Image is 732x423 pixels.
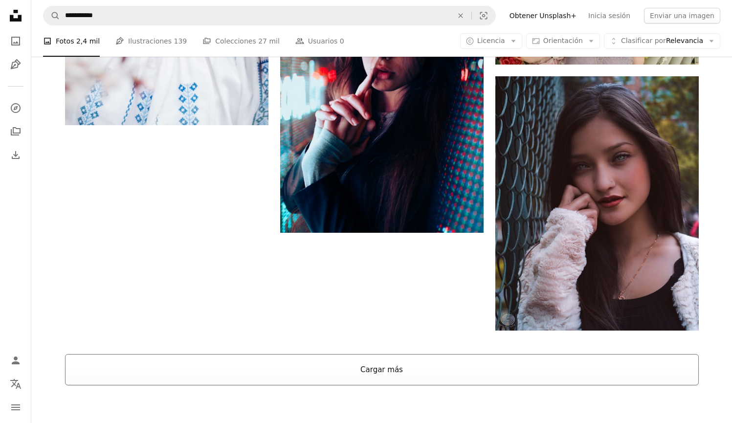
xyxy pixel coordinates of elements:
button: Menú [6,398,25,417]
button: Enviar una imagen [644,8,720,23]
button: Clasificar porRelevancia [604,33,720,49]
a: Obtener Unsplash+ [504,8,582,23]
span: 139 [174,36,187,46]
a: Colecciones 27 mil [202,25,280,57]
a: Inicia sesión [582,8,636,23]
span: 0 [340,36,344,46]
form: Encuentra imágenes en todo el sitio [43,6,496,25]
span: Clasificar por [621,37,666,45]
button: Licencia [460,33,522,49]
a: Ilustraciones 139 [115,25,187,57]
a: Explorar [6,98,25,118]
span: 27 mil [258,36,280,46]
button: Búsqueda visual [472,6,495,25]
img: Mujer apoyada en la cerca de alambre durante el día [495,76,699,331]
a: Colecciones [6,122,25,141]
a: Fotos [6,31,25,51]
a: Ilustraciones [6,55,25,74]
a: Iniciar sesión / Registrarse [6,351,25,370]
a: Inicio — Unsplash [6,6,25,27]
a: Mujer apoyada en la cerca de alambre durante el día [495,199,699,207]
span: Licencia [477,37,505,45]
span: Relevancia [621,36,703,46]
button: Cargar más [65,354,699,385]
button: Orientación [526,33,600,49]
button: Buscar en Unsplash [44,6,60,25]
span: Orientación [543,37,583,45]
a: Historial de descargas [6,145,25,165]
button: Borrar [450,6,471,25]
a: Usuarios 0 [295,25,344,57]
button: Idioma [6,374,25,394]
a: mujer en top gris de manga larga tomando selfie [280,74,484,83]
